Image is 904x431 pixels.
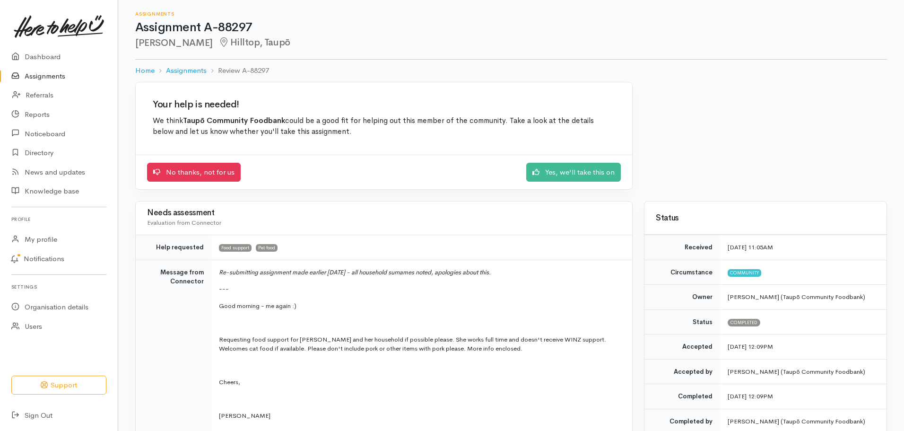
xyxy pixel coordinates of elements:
p: Requesting food support for [PERSON_NAME] and her household if possible please. She works full ti... [219,335,621,353]
span: Pet food [256,244,278,252]
td: Received [644,235,720,260]
p: --- [219,284,621,294]
td: Accepted [644,334,720,360]
h6: Settings [11,281,106,293]
span: Community [728,269,761,277]
h3: Needs assessment [147,209,621,218]
td: Circumstance [644,260,720,285]
a: No thanks, not for us [147,163,241,182]
p: Good morning - me again :) [219,301,621,311]
b: Taupō Community Foodbank [183,116,285,125]
span: Hilltop, Taupō [218,36,290,48]
a: Yes, we'll take this on [526,163,621,182]
span: Food support [219,244,252,252]
span: [PERSON_NAME] (Taupō Community Foodbank) [728,293,865,301]
nav: breadcrumb [135,60,887,82]
p: We think could be a good fit for helping out this member of the community. Take a look at the det... [153,115,615,138]
time: [DATE] 12:09PM [728,343,773,351]
li: Review A-88297 [207,65,269,76]
td: Completed [644,384,720,409]
i: Re-submitting assignment made earlier [DATE] - all household surnames noted, apologies about this. [219,268,491,276]
td: Help requested [136,235,211,260]
td: Accepted by [644,359,720,384]
h6: Profile [11,213,106,226]
time: [DATE] 11:05AM [728,243,773,251]
span: Completed [728,319,760,326]
h6: Assignments [135,11,887,17]
h3: Status [656,214,875,223]
button: Support [11,376,106,395]
td: Owner [644,285,720,310]
h2: [PERSON_NAME] [135,37,887,48]
td: Status [644,309,720,334]
td: [PERSON_NAME] (Taupō Community Foodbank) [720,359,887,384]
h1: Assignment A-88297 [135,21,887,35]
time: [DATE] 12:09PM [728,392,773,400]
h2: Your help is needed! [153,99,615,110]
p: [PERSON_NAME] [219,411,621,421]
a: Home [135,65,155,76]
p: Cheers, [219,378,621,387]
span: Evaluation from Connector [147,219,221,227]
a: Assignments [166,65,207,76]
